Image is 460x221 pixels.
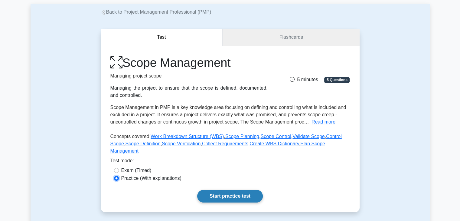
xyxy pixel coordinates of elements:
p: Managing project scope [110,72,268,80]
a: Create WBS Dictionary [250,141,299,146]
div: Test mode: [110,157,350,167]
a: Scope Control [260,134,291,139]
label: Practice (With explanations) [121,175,181,182]
a: Scope Verification [162,141,201,146]
a: Scope Planning [225,134,259,139]
a: Scope Definition [125,141,161,146]
a: Flashcards [223,29,359,46]
button: Test [101,29,223,46]
a: Work Breakdown Structure (WBS) [151,134,224,139]
label: Exam (Timed) [121,167,152,174]
h1: Scope Management [110,55,268,70]
div: Managing the project to ensure that the scope is defined, documented, and controlled. [110,84,268,99]
a: Back to Project Management Professional (PMP) [101,9,211,15]
a: Validate Scope [292,134,325,139]
span: Scope Management in PMP is a key knowledge area focusing on defining and controlling what is incl... [110,105,346,124]
button: Read more [312,118,335,126]
span: 5 Questions [324,77,350,83]
a: Start practice test [197,190,263,203]
a: Collect Requirements [202,141,248,146]
p: Concepts covered: , , , , , , , , , [110,133,350,157]
span: 5 minutes [290,77,318,82]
